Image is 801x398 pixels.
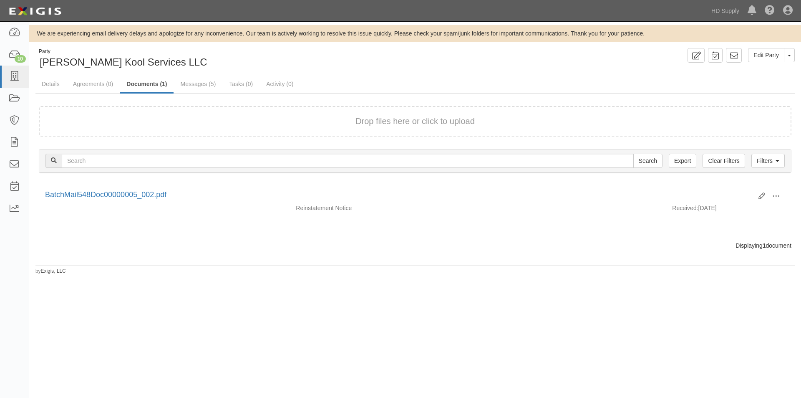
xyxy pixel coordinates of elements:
p: Received: [672,204,698,212]
a: Tasks (0) [223,76,259,92]
button: Drop files here or click to upload [355,115,475,127]
a: HD Supply [707,3,743,19]
a: Documents (1) [120,76,173,94]
div: Displaying document [33,241,798,250]
input: Search [62,154,634,168]
img: logo-5460c22ac91f19d4615b14bd174203de0afe785f0fc80cf4dbbc73dc1793850b.png [6,4,64,19]
div: 10 [15,55,26,63]
div: We are experiencing email delivery delays and apologize for any inconvenience. Our team is active... [29,29,801,38]
a: Filters [751,154,785,168]
div: BatchMail548Doc00000005_002.pdf [45,190,752,200]
a: Clear Filters [703,154,745,168]
div: [DATE] [666,204,791,216]
span: [PERSON_NAME] Kool Services LLC [40,56,207,68]
div: Ezell Kool Services LLC [35,48,409,69]
a: BatchMail548Doc00000005_002.pdf [45,190,166,199]
a: Edit Party [748,48,784,62]
div: Reinstatement Notice [290,204,478,212]
div: Party [39,48,207,55]
a: Exigis, LLC [41,268,66,274]
i: Help Center - Complianz [765,6,775,16]
b: 1 [763,242,766,249]
a: Agreements (0) [67,76,119,92]
a: Activity (0) [260,76,300,92]
a: Messages (5) [174,76,222,92]
small: by [35,268,66,275]
a: Export [669,154,696,168]
a: Details [35,76,66,92]
input: Search [633,154,662,168]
